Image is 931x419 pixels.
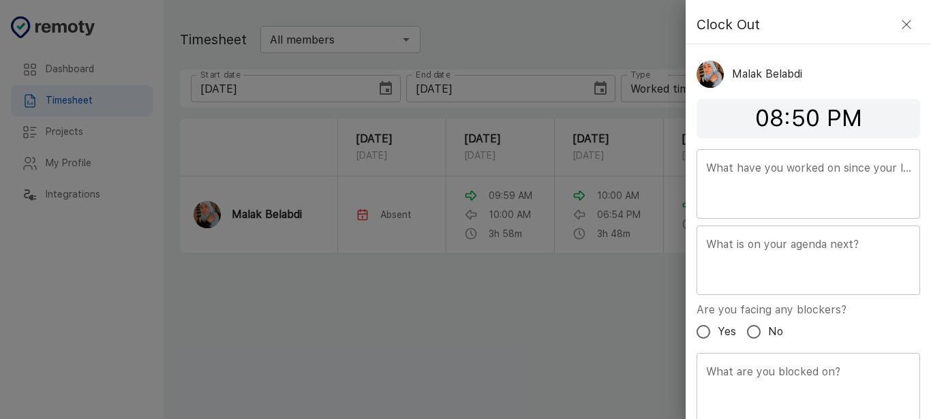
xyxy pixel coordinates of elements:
[768,324,783,340] span: No
[732,66,802,82] p: Malak Belabdi
[718,324,736,340] span: Yes
[697,61,724,88] img: 7142927655937_674fb81d866afa1832cf_512.jpg
[697,302,846,317] label: Are you facing any blockers?
[697,104,920,133] h4: 08:50 PM
[697,14,760,35] h4: Clock Out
